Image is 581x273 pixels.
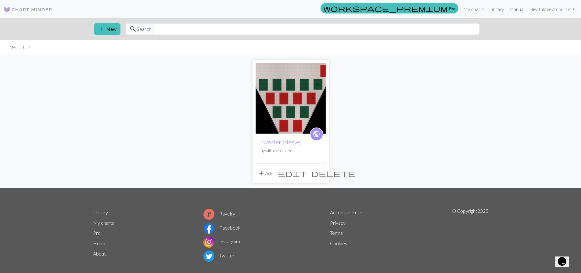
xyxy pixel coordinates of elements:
a: Ravelry [203,211,235,216]
button: Delete [309,168,357,179]
iframe: chat widget [555,249,575,267]
a: Instagram [203,238,240,244]
span: delete [311,169,355,178]
span: Search [137,25,151,33]
span: workspace_premium [323,4,448,13]
a: Pro [93,230,101,236]
img: Facebook logo [203,223,214,234]
span: search [129,25,137,33]
a: Sweater (sleeve) [256,95,326,101]
img: Instagram logo [203,237,214,248]
a: Home [93,240,106,246]
a: public [310,127,323,141]
li: My charts [10,45,26,50]
img: Ravelry logo [203,209,214,220]
i: Edit [278,170,307,177]
button: Add [256,168,276,179]
p: © Copyright 2025 [452,207,488,263]
p: By withloveofcourse [260,148,321,154]
a: Manual [507,3,527,15]
a: About [93,251,106,256]
a: My charts [93,220,114,226]
img: Twitter logo [203,251,214,262]
a: Pro [321,3,458,13]
i: public [313,128,320,140]
img: Sweater (sleeve) [256,63,326,134]
button: Edit [276,168,309,179]
a: Sweater (sleeve) [260,138,302,146]
span: public [313,129,320,139]
span: add [258,169,265,178]
a: Acceptable use [330,209,362,215]
a: Library [93,209,108,215]
a: Terms [330,230,343,236]
span: add [98,25,106,33]
a: Privacy [330,220,346,226]
a: Library [487,3,507,15]
span: edit [278,169,307,178]
button: New [94,23,120,35]
a: Twitter [203,253,235,258]
a: Cookies [330,240,347,246]
img: Logo [4,6,52,13]
a: Hiwithloveofcourse [527,3,577,15]
a: Facebook [203,225,241,231]
a: My charts [461,3,487,15]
